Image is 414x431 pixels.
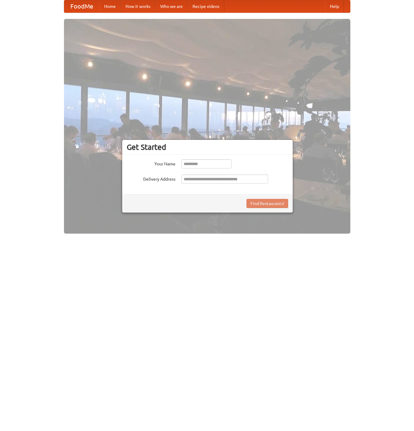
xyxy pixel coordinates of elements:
[64,0,99,12] a: FoodMe
[127,143,288,152] h3: Get Started
[127,159,175,167] label: Your Name
[188,0,224,12] a: Recipe videos
[127,175,175,182] label: Delivery Address
[246,199,288,208] button: Find Restaurants!
[99,0,121,12] a: Home
[325,0,344,12] a: Help
[155,0,188,12] a: Who we are
[121,0,155,12] a: How it works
